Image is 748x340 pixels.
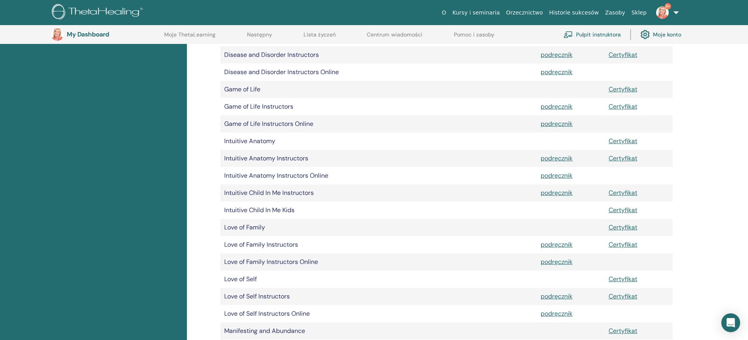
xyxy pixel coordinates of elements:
[665,3,671,9] span: 9+
[609,137,637,145] a: Certyfikat
[609,206,637,214] a: Certyfikat
[541,51,572,59] a: podręcznik
[602,5,628,20] a: Zasoby
[546,5,602,20] a: Historie sukcesów
[503,5,546,20] a: Orzecznictwo
[609,102,637,111] a: Certyfikat
[609,240,637,249] a: Certyfikat
[609,327,637,335] a: Certyfikat
[220,133,537,150] td: Intuitive Anatomy
[220,288,537,305] td: Love of Self Instructors
[67,31,145,38] h3: My Dashboard
[220,150,537,167] td: Intuitive Anatomy Instructors
[609,85,637,93] a: Certyfikat
[541,292,572,300] a: podręcznik
[541,120,572,128] a: podręcznik
[541,258,572,266] a: podręcznik
[609,223,637,231] a: Certyfikat
[220,81,537,98] td: Game of Life
[609,154,637,162] a: Certyfikat
[640,28,650,41] img: cog.svg
[449,5,503,20] a: Kursy i seminaria
[628,5,649,20] a: Sklep
[439,5,449,20] a: O
[304,31,336,44] a: Lista życzeń
[220,271,537,288] td: Love of Self
[220,167,537,184] td: Intuitive Anatomy Instructors Online
[220,64,537,81] td: Disease and Disorder Instructors Online
[220,253,537,271] td: Love of Family Instructors Online
[609,292,637,300] a: Certyfikat
[247,31,272,44] a: Następny
[220,184,537,202] td: Intuitive Child In Me Instructors
[609,189,637,197] a: Certyfikat
[563,31,573,38] img: chalkboard-teacher.svg
[220,115,537,133] td: Game of Life Instructors Online
[220,202,537,219] td: Intuitive Child In Me Kids
[563,26,621,43] a: Pulpit instruktora
[541,154,572,162] a: podręcznik
[454,31,494,44] a: Pomoc i zasoby
[541,102,572,111] a: podręcznik
[52,4,146,22] img: logo.png
[541,171,572,180] a: podręcznik
[220,305,537,322] td: Love of Self Instructors Online
[220,236,537,253] td: Love of Family Instructors
[541,309,572,318] a: podręcznik
[541,189,572,197] a: podręcznik
[656,6,669,19] img: default.jpg
[640,26,681,43] a: Moje konto
[164,31,216,44] a: Moje ThetaLearning
[51,28,64,41] img: default.jpg
[367,31,422,44] a: Centrum wiadomości
[721,313,740,332] div: Open Intercom Messenger
[220,219,537,236] td: Love of Family
[609,51,637,59] a: Certyfikat
[220,98,537,115] td: Game of Life Instructors
[541,68,572,76] a: podręcznik
[609,275,637,283] a: Certyfikat
[220,322,537,340] td: Manifesting and Abundance
[220,46,537,64] td: Disease and Disorder Instructors
[541,240,572,249] a: podręcznik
